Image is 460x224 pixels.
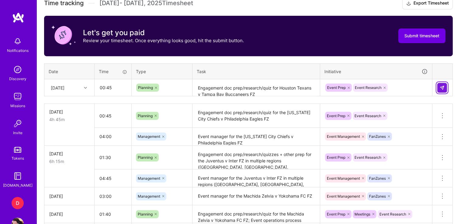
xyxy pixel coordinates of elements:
[95,188,131,204] input: HH:MM
[138,85,153,90] span: Planning
[369,134,386,139] span: FanZones
[95,170,131,186] input: HH:MM
[138,155,153,160] span: Planning
[138,114,153,118] span: Planning
[95,149,131,165] input: HH:MM
[138,134,160,139] span: Management
[327,134,360,139] span: Event Management
[83,37,244,44] p: Review your timesheet. Once everything looks good, hit the submit button.
[10,197,25,209] a: D
[10,103,25,109] div: Missions
[49,158,89,165] div: 6h 15m
[83,28,244,37] h3: Let's get you paid
[327,114,345,118] span: Event Prep
[327,155,345,160] span: Event Prep
[132,63,192,79] th: Type
[49,116,89,123] div: 4h 45m
[99,68,127,75] div: Time
[95,80,131,96] input: HH:MM
[49,211,89,217] div: [DATE]
[437,83,448,93] div: null
[84,86,87,89] i: icon Chevron
[404,33,439,39] span: Submit timesheet
[193,188,319,205] textarea: Event manager for the Machida Zelvia v Yokohama FC FZ
[95,206,131,222] input: HH:MM
[12,197,24,209] div: D
[12,35,24,47] img: bell
[355,212,370,216] span: Meetings
[12,117,24,130] img: Invite
[193,104,319,127] textarea: Engagement doc prep/research/quiz for the [US_STATE] City Chiefs v Philadelphia Eagles FZ
[327,212,345,216] span: Event Prep
[193,206,319,222] textarea: Engagement doc prep/research/quiz for the Machida Zelvia v Yokohama FC FZ; Event operations proce...
[12,63,24,76] img: discovery
[138,212,153,216] span: Planning
[193,170,319,187] textarea: Event manager for the Juventus v Inter FZ in multiple regions ([GEOGRAPHIC_DATA], [GEOGRAPHIC_DAT...
[12,90,24,103] img: teamwork
[327,85,346,90] span: Event Prep
[398,29,445,43] button: Submit timesheet
[13,130,22,136] div: Invite
[193,128,319,145] textarea: Event manager for the [US_STATE] City Chiefs v Philadelphia Eagles FZ
[406,0,411,7] i: icon Download
[327,194,360,199] span: Event Management
[355,114,381,118] span: Event Research
[12,12,24,23] img: logo
[355,155,381,160] span: Event Research
[355,85,382,90] span: Event Research
[44,63,95,79] th: Date
[138,194,160,199] span: Management
[51,23,76,47] img: coin
[12,155,24,161] div: Tokens
[369,176,386,181] span: FanZones
[12,170,24,182] img: guide book
[193,146,319,169] textarea: Engagement doc prep/research/quizzes + other prep for the Juventus v Inter FZ in multiple regions...
[95,108,131,124] input: HH:MM
[369,194,386,199] span: FanZones
[193,80,319,96] textarea: Engagement doc prep/research/quiz for Houston Texans v Tampa Bay Buccaneers FZ
[49,193,89,199] div: [DATE]
[51,84,64,91] div: [DATE]
[95,128,131,144] input: HH:MM
[192,63,320,79] th: Task
[327,176,360,181] span: Event Management
[138,176,160,181] span: Management
[9,76,26,82] div: Discovery
[324,68,428,75] div: Initiative
[49,151,89,157] div: [DATE]
[7,47,29,54] div: Notifications
[3,182,33,188] div: [DOMAIN_NAME]
[49,109,89,115] div: [DATE]
[14,147,21,153] img: tokens
[379,212,406,216] span: Event Research
[440,85,444,90] img: Submit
